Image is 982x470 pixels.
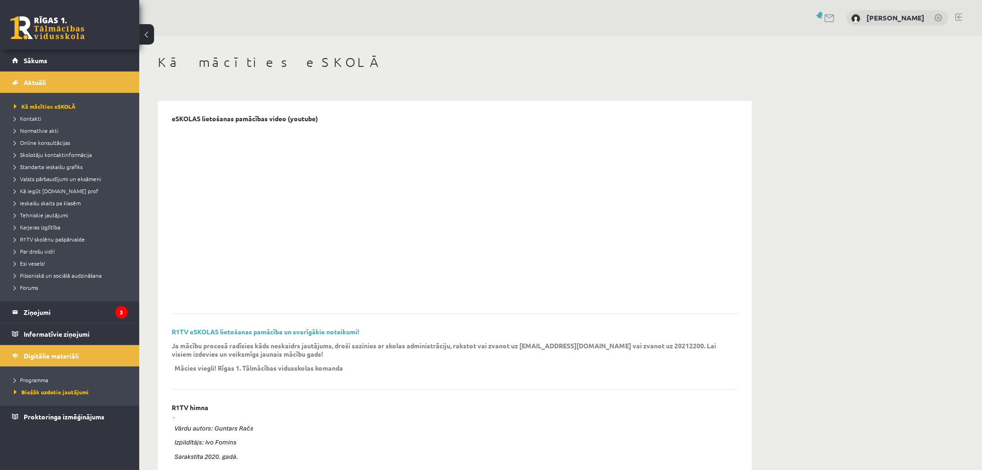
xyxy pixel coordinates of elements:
a: Proktoringa izmēģinājums [12,406,128,427]
span: Karjeras izglītība [14,223,60,231]
a: Normatīvie akti [14,126,130,135]
span: R1TV skolēnu pašpārvalde [14,235,85,243]
legend: Informatīvie ziņojumi [24,323,128,345]
span: Ieskaišu skaits pa klasēm [14,199,81,207]
a: [PERSON_NAME] [866,13,924,22]
span: Programma [14,376,48,384]
span: Tehniskie jautājumi [14,211,68,219]
span: Kā mācīties eSKOLĀ [14,103,76,110]
a: Kā mācīties eSKOLĀ [14,102,130,111]
span: Standarta ieskaišu grafiks [14,163,83,170]
a: Kā iegūt [DOMAIN_NAME] prof [14,187,130,195]
a: Aktuāli [12,72,128,93]
a: Pilsoniskā un sociālā audzināšana [14,271,130,280]
a: Standarta ieskaišu grafiks [14,163,130,171]
a: Ziņojumi3 [12,301,128,323]
a: R1TV skolēnu pašpārvalde [14,235,130,243]
span: Pilsoniskā un sociālā audzināšana [14,272,102,279]
a: Informatīvie ziņojumi [12,323,128,345]
a: Kontakti [14,114,130,123]
a: R1TV eSKOLAS lietošanas pamācība un svarīgākie noteikumi! [172,327,359,336]
p: eSKOLAS lietošanas pamācības video (youtube) [172,115,318,123]
span: Online konsultācijas [14,139,70,146]
p: Mācies viegli! [174,364,216,372]
span: Aktuāli [24,78,46,86]
a: Par drošu vidi! [14,247,130,255]
a: Rīgas 1. Tālmācības vidusskola [10,16,84,39]
a: Ieskaišu skaits pa klasēm [14,199,130,207]
a: Forums [14,283,130,292]
span: Esi vesels! [14,260,45,267]
span: Valsts pārbaudījumi un eksāmeni [14,175,101,183]
a: Esi vesels! [14,259,130,268]
span: Kontakti [14,115,41,122]
img: Maija Petruse [851,14,860,23]
a: Tehniskie jautājumi [14,211,130,219]
a: Valsts pārbaudījumi un eksāmeni [14,175,130,183]
p: Rīgas 1. Tālmācības vidusskolas komanda [218,364,343,372]
i: 3 [115,306,128,319]
span: Kā iegūt [DOMAIN_NAME] prof [14,187,98,195]
a: Sākums [12,50,128,71]
span: Biežāk uzdotie jautājumi [14,388,89,396]
p: Ja mācību procesā radīsies kāds neskaidrs jautājums, droši sazinies ar skolas administrāciju, rak... [172,341,724,358]
legend: Ziņojumi [24,301,128,323]
p: R1TV himna [172,404,208,411]
a: Karjeras izglītība [14,223,130,231]
h1: Kā mācīties eSKOLĀ [158,54,752,70]
a: Online konsultācijas [14,138,130,147]
span: Skolotāju kontaktinformācija [14,151,92,158]
span: Proktoringa izmēģinājums [24,412,104,421]
span: Forums [14,284,38,291]
a: Digitālie materiāli [12,345,128,366]
a: Skolotāju kontaktinformācija [14,150,130,159]
a: Biežāk uzdotie jautājumi [14,388,130,396]
span: Digitālie materiāli [24,352,79,360]
a: Programma [14,376,130,384]
span: Normatīvie akti [14,127,58,134]
span: Sākums [24,56,47,65]
span: Par drošu vidi! [14,248,55,255]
